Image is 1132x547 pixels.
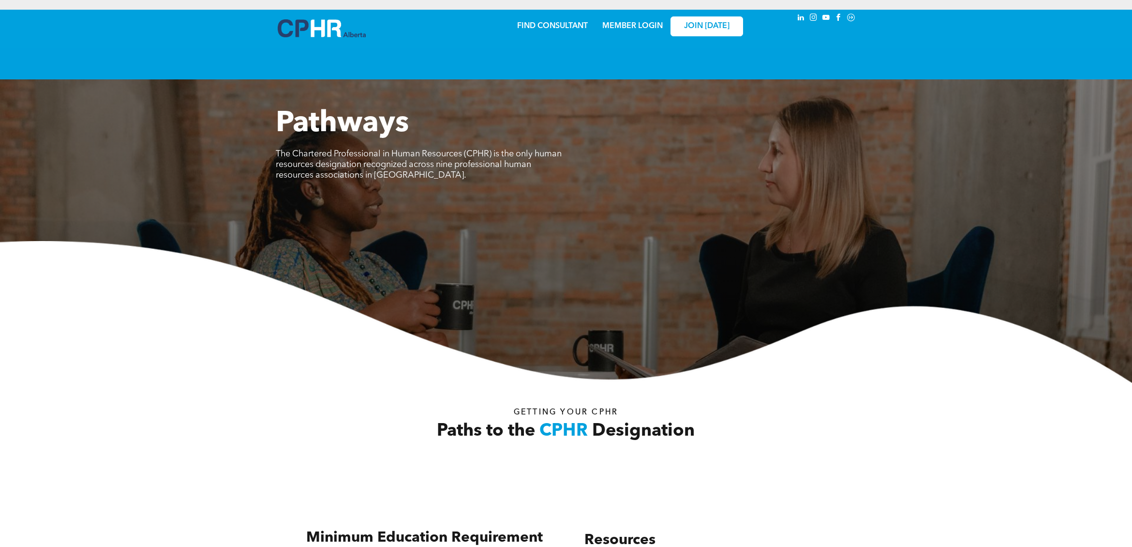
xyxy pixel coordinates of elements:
span: CPHR [539,423,588,440]
span: The Chartered Professional in Human Resources (CPHR) is the only human resources designation reco... [276,150,562,180]
a: instagram [808,12,819,25]
a: Social network [846,12,856,25]
span: Pathways [276,109,409,138]
span: Getting your Cphr [514,409,618,416]
span: Designation [592,423,695,440]
a: FIND CONSULTANT [517,22,588,30]
a: MEMBER LOGIN [602,22,663,30]
a: youtube [820,12,831,25]
a: linkedin [795,12,806,25]
span: JOIN [DATE] [684,22,730,31]
a: JOIN [DATE] [670,16,743,36]
img: A blue and white logo for cp alberta [278,19,366,37]
a: facebook [833,12,844,25]
span: Paths to the [437,423,535,440]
